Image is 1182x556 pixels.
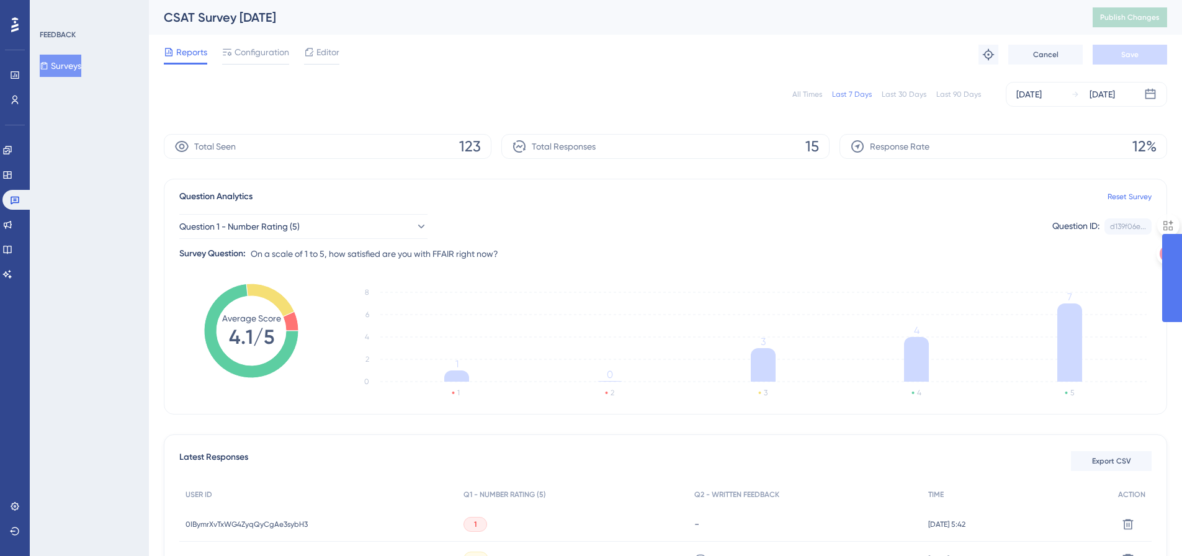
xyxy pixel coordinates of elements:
[235,45,289,60] span: Configuration
[607,369,613,380] tspan: 0
[1100,12,1160,22] span: Publish Changes
[179,219,300,234] span: Question 1 - Number Rating (5)
[457,388,460,397] text: 1
[882,89,926,99] div: Last 30 Days
[764,388,768,397] text: 3
[870,139,929,154] span: Response Rate
[1093,7,1167,27] button: Publish Changes
[40,30,76,40] div: FEEDBACK
[474,519,477,529] span: 1
[805,137,819,156] span: 15
[251,246,498,261] span: On a scale of 1 to 5, how satisfied are you with FFAIR right now?
[1052,218,1099,235] div: Question ID:
[179,450,248,472] span: Latest Responses
[1092,456,1131,466] span: Export CSV
[176,45,207,60] span: Reports
[186,519,308,529] span: 0IBymrXvTxWG4ZyqQyCgAe3sybH3
[914,325,920,336] tspan: 4
[1008,45,1083,65] button: Cancel
[40,55,81,77] button: Surveys
[316,45,339,60] span: Editor
[1090,87,1115,102] div: [DATE]
[928,519,965,529] span: [DATE] 5:42
[611,388,614,397] text: 2
[194,139,236,154] span: Total Seen
[928,490,944,500] span: TIME
[365,288,369,297] tspan: 8
[365,333,369,341] tspan: 4
[1118,490,1145,500] span: ACTION
[365,310,369,319] tspan: 6
[186,490,212,500] span: USER ID
[936,89,981,99] div: Last 90 Days
[1071,451,1152,471] button: Export CSV
[917,388,921,397] text: 4
[1033,50,1059,60] span: Cancel
[792,89,822,99] div: All Times
[1121,50,1139,60] span: Save
[1110,222,1146,231] div: d139f06e...
[694,518,916,530] div: -
[222,313,281,323] tspan: Average Score
[459,137,481,156] span: 123
[164,9,1062,26] div: CSAT Survey [DATE]
[1108,192,1152,202] a: Reset Survey
[761,336,766,347] tspan: 3
[229,325,274,349] tspan: 4.1/5
[1130,507,1167,544] iframe: UserGuiding AI Assistant Launcher
[179,214,428,239] button: Question 1 - Number Rating (5)
[532,139,596,154] span: Total Responses
[1067,291,1072,303] tspan: 7
[694,490,779,500] span: Q2 - WRITTEN FEEDBACK
[365,355,369,364] tspan: 2
[463,490,546,500] span: Q1 - NUMBER RATING (5)
[1070,388,1074,397] text: 5
[179,246,246,261] div: Survey Question:
[364,377,369,386] tspan: 0
[1016,87,1042,102] div: [DATE]
[1093,45,1167,65] button: Save
[832,89,872,99] div: Last 7 Days
[179,189,253,204] span: Question Analytics
[1132,137,1157,156] span: 12%
[455,358,459,370] tspan: 1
